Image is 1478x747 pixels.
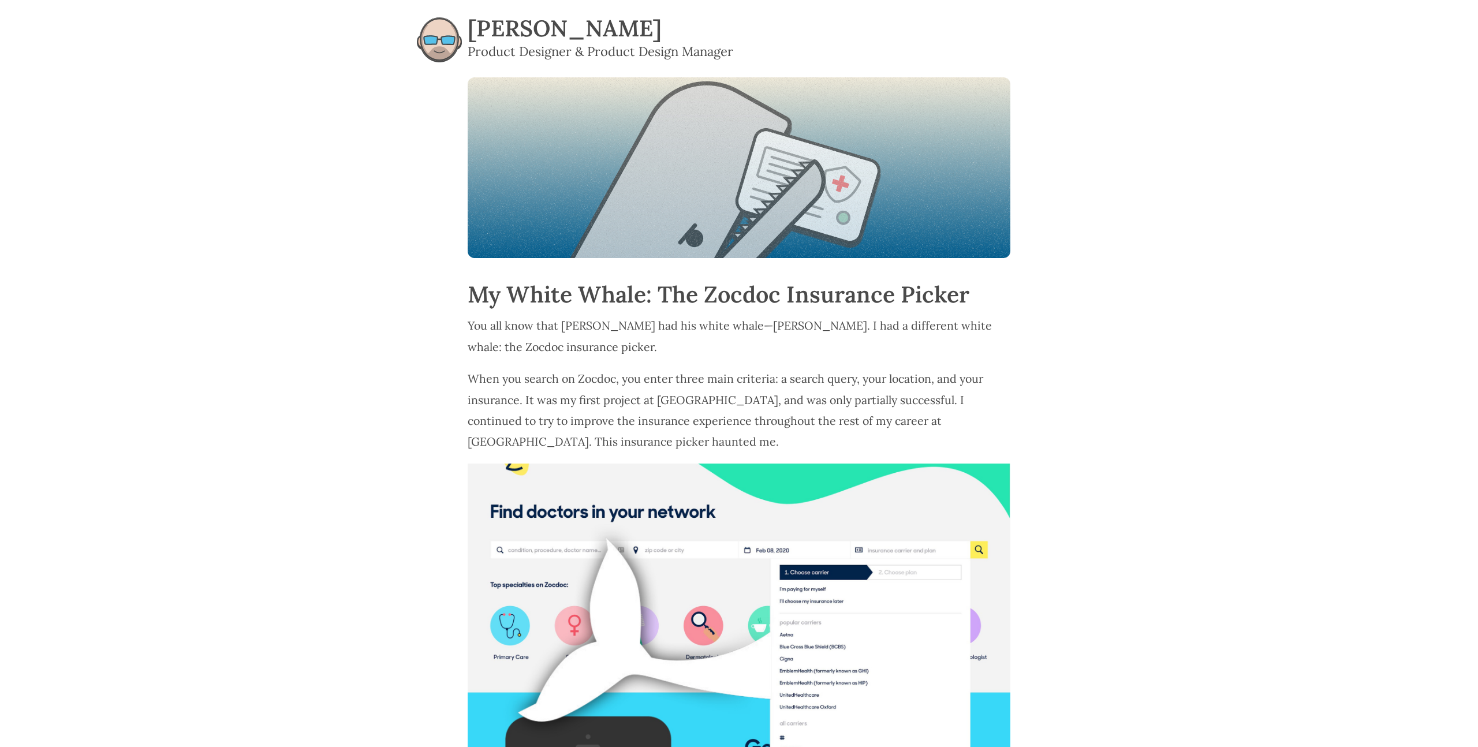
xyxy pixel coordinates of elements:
div: Product Designer & Product Design Manager [468,40,1010,64]
p: You all know that [PERSON_NAME] had his white whale—[PERSON_NAME]. I had a different white whale:... [468,315,1010,357]
a: [PERSON_NAME] Product Designer & Product Design Manager [468,17,1010,64]
h1: My White Whale: The Zocdoc Insurance Picker [468,281,1010,308]
p: When you search on Zocdoc, you enter three main criteria: a search query, your location, and your... [468,368,1010,452]
h1: [PERSON_NAME] [468,17,1010,40]
img: Hero image [468,77,1010,258]
img: Tim Dosé logo [417,17,462,62]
